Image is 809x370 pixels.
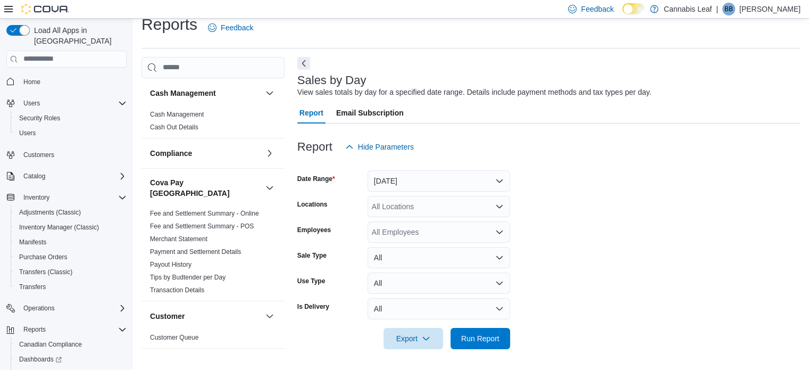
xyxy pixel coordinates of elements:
[150,110,204,119] span: Cash Management
[15,236,51,249] a: Manifests
[11,126,131,141] button: Users
[19,170,127,183] span: Catalog
[263,147,276,160] button: Compliance
[622,14,623,15] span: Dark Mode
[19,323,127,336] span: Reports
[150,311,185,322] h3: Customer
[19,114,60,122] span: Security Roles
[11,279,131,294] button: Transfers
[11,235,131,250] button: Manifests
[297,175,335,183] label: Date Range
[150,286,204,294] span: Transaction Details
[297,57,310,70] button: Next
[15,266,77,278] a: Transfers (Classic)
[299,102,323,124] span: Report
[622,3,645,14] input: Dark Mode
[739,3,800,15] p: [PERSON_NAME]
[19,149,59,161] a: Customers
[15,338,86,351] a: Canadian Compliance
[368,273,510,294] button: All
[15,221,127,234] span: Inventory Manager (Classic)
[150,124,198,131] a: Cash Out Details
[150,177,261,199] h3: Cova Pay [GEOGRAPHIC_DATA]
[2,74,131,89] button: Home
[150,148,261,159] button: Compliance
[15,251,127,264] span: Purchase Orders
[19,148,127,161] span: Customers
[150,260,191,269] span: Payout History
[23,304,55,313] span: Operations
[297,277,325,285] label: Use Type
[15,112,64,125] a: Security Roles
[19,76,45,88] a: Home
[150,210,259,217] a: Fee and Settlement Summary - Online
[581,4,613,14] span: Feedback
[2,322,131,337] button: Reports
[297,302,329,311] label: Is Delivery
[19,191,127,204] span: Inventory
[15,266,127,278] span: Transfers (Classic)
[495,202,504,211] button: Open list of options
[150,311,261,322] button: Customer
[150,235,207,243] span: Merchant Statement
[263,182,276,194] button: Cova Pay [GEOGRAPHIC_DATA]
[15,281,50,293] a: Transfers
[150,286,204,294] a: Transaction Details
[150,333,198,342] span: Customer Queue
[141,331,285,348] div: Customer
[19,97,44,110] button: Users
[11,250,131,265] button: Purchase Orders
[221,22,253,33] span: Feedback
[15,251,72,264] a: Purchase Orders
[15,127,40,139] a: Users
[297,87,652,98] div: View sales totals by day for a specified date range. Details include payment methods and tax type...
[722,3,735,15] div: Bobby Bassi
[19,97,127,110] span: Users
[150,261,191,268] a: Payout History
[341,136,418,158] button: Hide Parameters
[21,4,69,14] img: Cova
[716,3,718,15] p: |
[19,253,68,261] span: Purchase Orders
[204,17,257,38] a: Feedback
[2,147,131,162] button: Customers
[297,74,366,87] h3: Sales by Day
[15,127,127,139] span: Users
[297,200,328,209] label: Locations
[11,352,131,367] a: Dashboards
[150,235,207,243] a: Merchant Statement
[2,169,131,184] button: Catalog
[150,223,254,230] a: Fee and Settlement Summary - POS
[19,191,54,204] button: Inventory
[23,325,46,334] span: Reports
[2,190,131,205] button: Inventory
[2,301,131,316] button: Operations
[368,298,510,319] button: All
[15,338,127,351] span: Canadian Compliance
[263,310,276,323] button: Customer
[368,247,510,268] button: All
[297,141,332,153] h3: Report
[19,355,62,364] span: Dashboards
[150,274,226,281] a: Tips by Budtender per Day
[150,88,216,98] h3: Cash Management
[11,205,131,220] button: Adjustments (Classic)
[2,96,131,111] button: Users
[297,226,331,234] label: Employees
[19,283,46,291] span: Transfers
[23,193,49,202] span: Inventory
[664,3,712,15] p: Cannabis Leaf
[15,221,103,234] a: Inventory Manager (Classic)
[19,75,127,88] span: Home
[19,340,82,349] span: Canadian Compliance
[336,102,404,124] span: Email Subscription
[19,268,72,276] span: Transfers (Classic)
[19,302,127,315] span: Operations
[19,170,49,183] button: Catalog
[15,112,127,125] span: Security Roles
[19,302,59,315] button: Operations
[19,223,99,232] span: Inventory Manager (Classic)
[23,78,40,86] span: Home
